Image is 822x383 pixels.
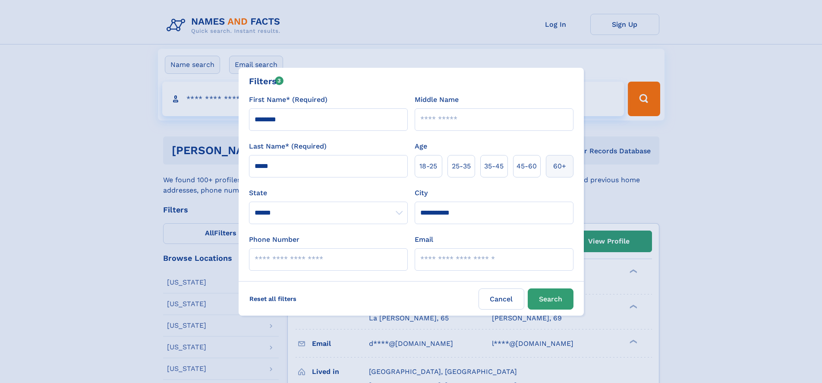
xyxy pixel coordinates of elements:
label: City [415,188,428,198]
label: Reset all filters [244,288,302,309]
label: Middle Name [415,95,459,105]
div: Filters [249,75,284,88]
span: 45‑60 [517,161,537,171]
label: Phone Number [249,234,299,245]
label: Age [415,141,427,152]
span: 35‑45 [484,161,504,171]
label: First Name* (Required) [249,95,328,105]
span: 18‑25 [419,161,437,171]
span: 25‑35 [452,161,471,171]
label: Last Name* (Required) [249,141,327,152]
label: Cancel [479,288,524,310]
span: 60+ [553,161,566,171]
button: Search [528,288,573,310]
label: State [249,188,408,198]
label: Email [415,234,433,245]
